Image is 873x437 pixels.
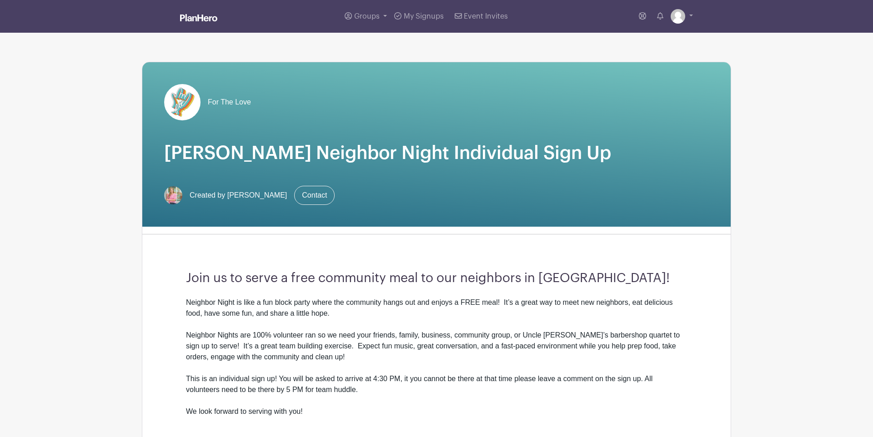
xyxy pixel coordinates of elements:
span: My Signups [404,13,444,20]
img: pageload-spinner.gif [164,84,201,120]
h1: [PERSON_NAME] Neighbor Night Individual Sign Up [164,142,709,164]
div: Neighbor Nights are 100% volunteer ran so we need your friends, family, business, community group... [186,319,687,417]
img: default-ce2991bfa6775e67f084385cd625a349d9dcbb7a52a09fb2fda1e96e2d18dcdb.png [671,9,685,24]
span: Created by [PERSON_NAME] [190,190,287,201]
img: logo_white-6c42ec7e38ccf1d336a20a19083b03d10ae64f83f12c07503d8b9e83406b4c7d.svg [180,14,217,21]
span: Groups [354,13,380,20]
span: Event Invites [464,13,508,20]
div: Neighbor Night is like a fun block party where the community hangs out and enjoys a FREE meal! It... [186,297,687,319]
a: Contact [294,186,335,205]
h3: Join us to serve a free community meal to our neighbors in [GEOGRAPHIC_DATA]! [186,271,687,286]
img: 2x2%20headshot.png [164,186,182,204]
span: For The Love [208,97,251,108]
